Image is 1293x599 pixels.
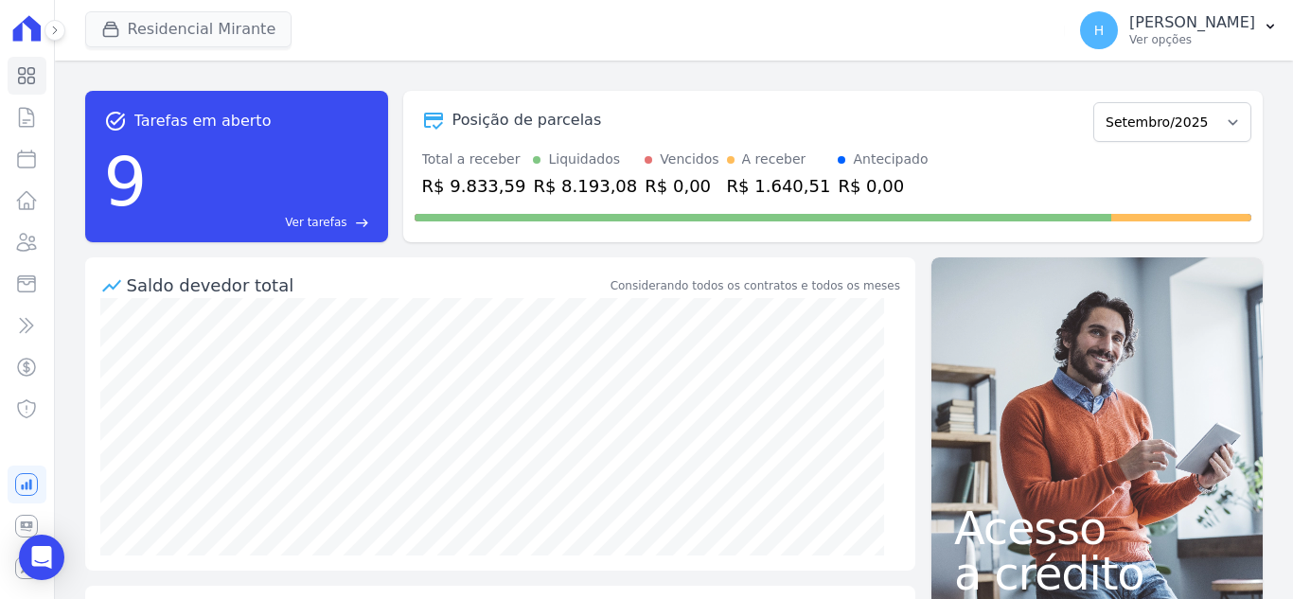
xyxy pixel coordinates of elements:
[104,110,127,132] span: task_alt
[727,173,831,199] div: R$ 1.640,51
[134,110,272,132] span: Tarefas em aberto
[422,150,526,169] div: Total a receber
[611,277,900,294] div: Considerando todos os contratos e todos os meses
[355,216,369,230] span: east
[660,150,718,169] div: Vencidos
[838,173,928,199] div: R$ 0,00
[645,173,718,199] div: R$ 0,00
[19,535,64,580] div: Open Intercom Messenger
[1094,24,1105,37] span: H
[285,214,346,231] span: Ver tarefas
[1129,32,1255,47] p: Ver opções
[742,150,806,169] div: A receber
[954,505,1240,551] span: Acesso
[104,132,148,231] div: 9
[452,109,602,132] div: Posição de parcelas
[548,150,620,169] div: Liquidados
[533,173,637,199] div: R$ 8.193,08
[154,214,368,231] a: Ver tarefas east
[85,11,292,47] button: Residencial Mirante
[853,150,928,169] div: Antecipado
[954,551,1240,596] span: a crédito
[422,173,526,199] div: R$ 9.833,59
[127,273,607,298] div: Saldo devedor total
[1129,13,1255,32] p: [PERSON_NAME]
[1065,4,1293,57] button: H [PERSON_NAME] Ver opções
